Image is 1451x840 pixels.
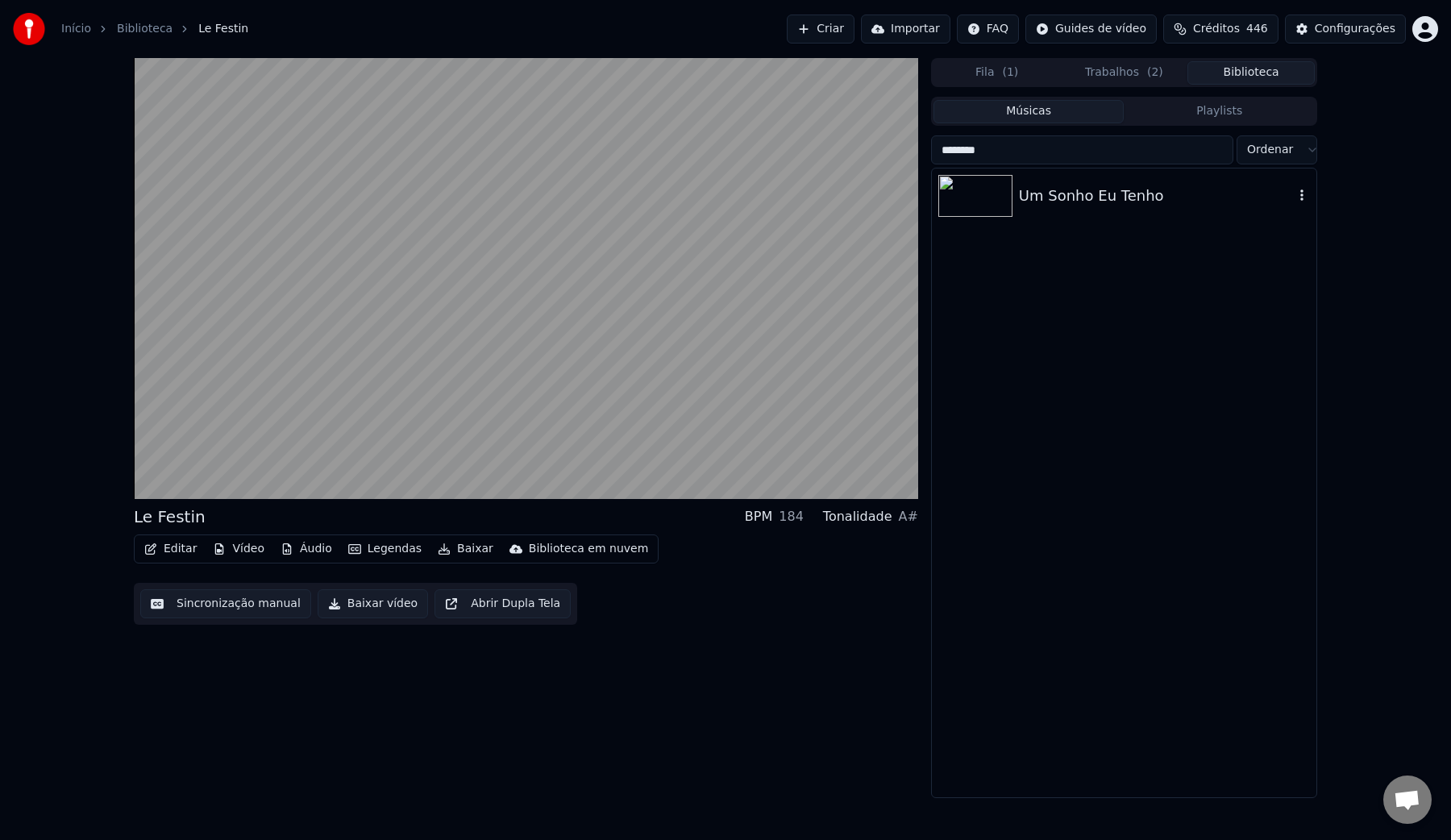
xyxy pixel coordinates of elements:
[1163,15,1278,44] button: Créditos446
[898,507,917,526] div: A#
[1187,61,1315,85] button: Biblioteca
[1002,64,1018,81] span: ( 1 )
[61,21,91,37] a: Início
[529,541,649,557] div: Biblioteca em nuvem
[1315,21,1395,37] div: Configurações
[779,507,804,526] div: 184
[933,100,1125,123] button: Músicas
[61,21,248,37] nav: breadcrumb
[1019,185,1294,207] div: Um Sonho Eu Tenho
[745,507,772,526] div: BPM
[117,21,173,37] a: Biblioteca
[823,507,892,526] div: Tonalidade
[13,13,45,45] img: youka
[1124,100,1315,123] button: Playlists
[134,505,206,528] div: Le Festin
[342,538,428,560] button: Legendas
[431,538,500,560] button: Baixar
[1147,64,1163,81] span: ( 2 )
[138,538,203,560] button: Editar
[198,21,248,37] span: Le Festin
[1025,15,1157,44] button: Guides de vídeo
[787,15,854,44] button: Criar
[1285,15,1406,44] button: Configurações
[861,15,950,44] button: Importar
[957,15,1019,44] button: FAQ
[1383,776,1432,824] div: Bate-papo aberto
[274,538,339,560] button: Áudio
[933,61,1061,85] button: Fila
[206,538,271,560] button: Vídeo
[1061,61,1188,85] button: Trabalhos
[434,589,571,618] button: Abrir Dupla Tela
[1193,21,1240,37] span: Créditos
[1246,21,1268,37] span: 446
[140,589,311,618] button: Sincronização manual
[318,589,428,618] button: Baixar vídeo
[1247,142,1293,158] span: Ordenar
